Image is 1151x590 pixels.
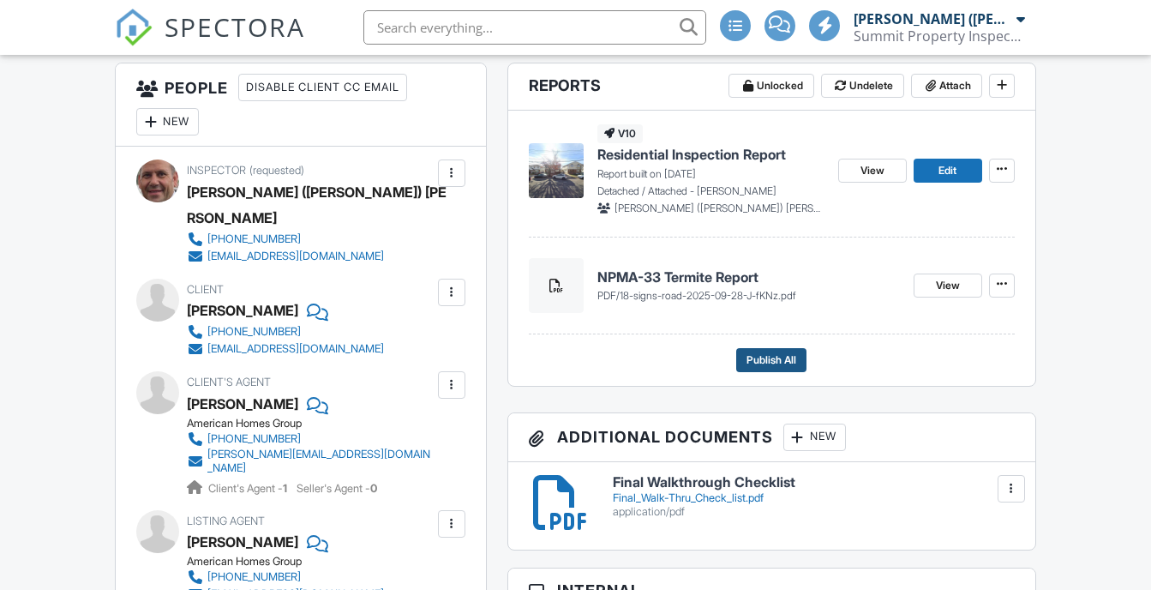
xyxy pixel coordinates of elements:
[207,325,301,339] div: [PHONE_NUMBER]
[238,74,407,101] div: Disable Client CC Email
[363,10,706,45] input: Search everything...
[187,323,384,340] a: [PHONE_NUMBER]
[854,10,1012,27] div: [PERSON_NAME] ([PERSON_NAME]) [PERSON_NAME]
[187,555,398,569] div: American Homes Group
[207,250,384,263] div: [EMAIL_ADDRESS][DOMAIN_NAME]
[136,108,199,135] div: New
[207,232,301,246] div: [PHONE_NUMBER]
[187,164,246,177] span: Inspector
[187,529,298,555] a: [PERSON_NAME]
[187,569,384,586] a: [PHONE_NUMBER]
[187,417,447,430] div: American Homes Group
[187,179,447,231] div: [PERSON_NAME] ([PERSON_NAME]) [PERSON_NAME]
[187,391,298,417] a: [PERSON_NAME]
[208,482,290,495] span: Client's Agent -
[613,475,1014,491] h6: Final Walkthrough Checklist
[187,430,434,448] a: [PHONE_NUMBER]
[370,482,377,495] strong: 0
[116,63,486,147] h3: People
[187,231,434,248] a: [PHONE_NUMBER]
[115,9,153,46] img: The Best Home Inspection Software - Spectora
[207,342,384,356] div: [EMAIL_ADDRESS][DOMAIN_NAME]
[613,491,1014,505] div: Final_Walk-Thru_Check_list.pdf
[187,340,384,358] a: [EMAIL_ADDRESS][DOMAIN_NAME]
[187,298,298,323] div: [PERSON_NAME]
[115,23,305,59] a: SPECTORA
[187,448,434,475] a: [PERSON_NAME][EMAIL_ADDRESS][DOMAIN_NAME]
[187,515,265,527] span: Listing Agent
[283,482,287,495] strong: 1
[187,376,271,388] span: Client's Agent
[187,283,224,296] span: Client
[249,164,304,177] span: (requested)
[187,248,434,265] a: [EMAIL_ADDRESS][DOMAIN_NAME]
[783,424,846,451] div: New
[613,475,1014,519] a: Final Walkthrough Checklist Final_Walk-Thru_Check_list.pdf application/pdf
[508,413,1035,462] h3: Additional Documents
[207,570,301,584] div: [PHONE_NUMBER]
[613,505,1014,519] div: application/pdf
[165,9,305,45] span: SPECTORA
[854,27,1025,45] div: Summit Property Inspectors
[207,432,301,446] div: [PHONE_NUMBER]
[207,448,434,475] div: [PERSON_NAME][EMAIL_ADDRESS][DOMAIN_NAME]
[297,482,377,495] span: Seller's Agent -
